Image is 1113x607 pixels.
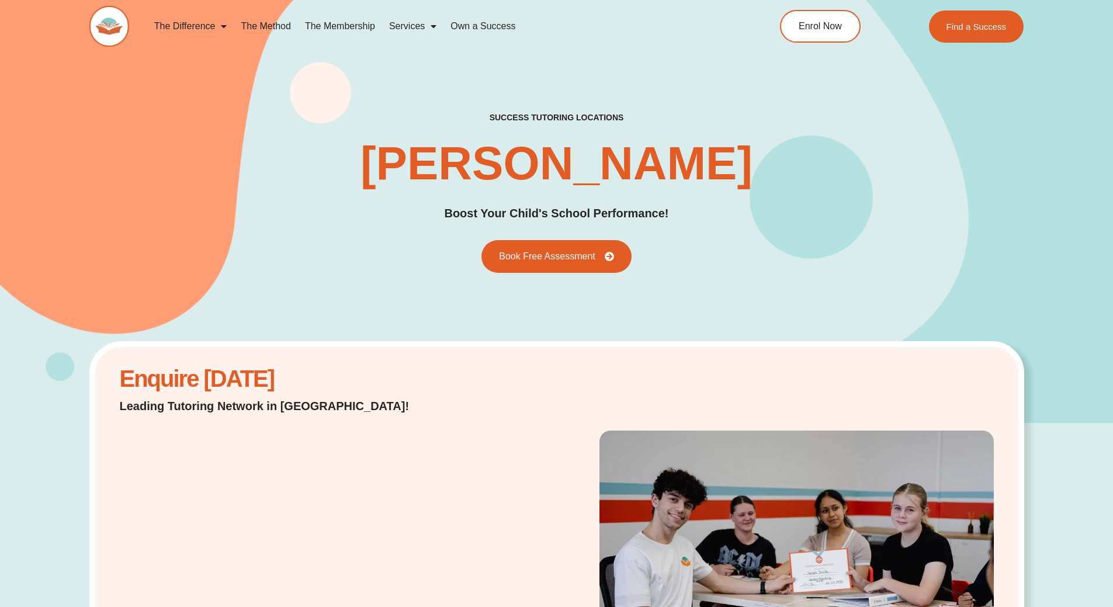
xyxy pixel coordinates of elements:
[929,11,1024,43] a: Find a Success
[499,252,595,261] span: Book Free Assessment
[946,22,1007,31] span: Find a Success
[382,13,443,40] a: Services
[120,398,439,414] h2: Leading Tutoring Network in [GEOGRAPHIC_DATA]!
[490,112,624,123] h2: success tutoring locations
[780,10,861,43] a: Enrol Now
[443,13,522,40] a: Own a Success
[147,13,234,40] a: The Difference
[444,204,668,223] h2: Boost Your Child's School Performance!
[799,22,842,31] span: Enrol Now
[360,140,753,187] h1: [PERSON_NAME]
[298,13,382,40] a: The Membership
[147,13,727,40] nav: Menu
[120,372,439,386] h2: Enquire [DATE]
[481,240,632,273] a: Book Free Assessment
[234,13,297,40] a: The Method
